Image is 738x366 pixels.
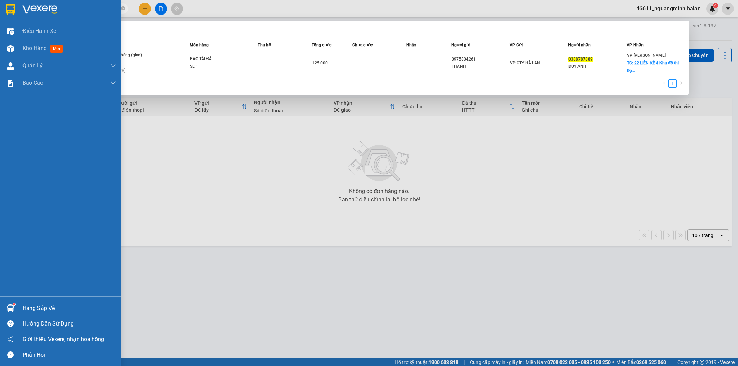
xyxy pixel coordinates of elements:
span: VP [PERSON_NAME] [627,53,666,58]
span: close-circle [121,6,125,10]
span: VP Nhận [627,43,644,47]
span: Món hàng [190,43,209,47]
span: Quản Lý [22,61,43,70]
div: BAO TẢI ĐÁ [190,55,242,63]
div: Hướng dẫn sử dụng [22,319,116,329]
span: Kho hàng [22,45,47,52]
span: Giới thiệu Vexere, nhận hoa hồng [22,335,104,344]
div: 0975804261 [452,56,509,63]
div: SL: 1 [190,63,242,71]
span: Chưa cước [352,43,373,47]
span: Thu hộ [258,43,271,47]
button: right [677,79,685,88]
span: Nhãn [406,43,416,47]
img: solution-icon [7,80,14,87]
img: logo-vxr [6,4,15,15]
span: VP CTY HÀ LAN [510,61,540,65]
sup: 1 [13,303,15,305]
span: Tổng cước [312,43,331,47]
a: 1 [669,80,676,87]
img: warehouse-icon [7,304,14,312]
div: Phản hồi [22,350,116,360]
div: Hàng sắp về [22,303,116,313]
li: Next Page [677,79,685,88]
span: close-circle [121,6,125,12]
div: THANH [452,63,509,70]
span: left [662,81,666,85]
span: right [679,81,683,85]
button: left [660,79,668,88]
div: Ahamove [101,59,153,67]
span: Báo cáo [22,79,43,87]
span: TC: 22 LIỀN KỀ 4 Khu đô thị Đạ... [627,61,679,73]
span: mới [50,45,63,53]
span: message [7,351,14,358]
span: down [110,63,116,68]
img: warehouse-icon [7,45,14,52]
img: warehouse-icon [7,28,14,35]
span: Người nhận [568,43,591,47]
span: notification [7,336,14,342]
span: down [110,80,116,86]
img: warehouse-icon [7,62,14,70]
span: Người gửi [451,43,470,47]
li: Previous Page [660,79,668,88]
div: DUY ANH [568,63,626,70]
span: VP Gửi [510,43,523,47]
span: 0388787889 [568,57,593,62]
span: 125.000 [312,61,328,65]
span: Điều hành xe [22,27,56,35]
span: question-circle [7,320,14,327]
li: 1 [668,79,677,88]
div: Chờ nhận hàng (giao) [101,52,153,59]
